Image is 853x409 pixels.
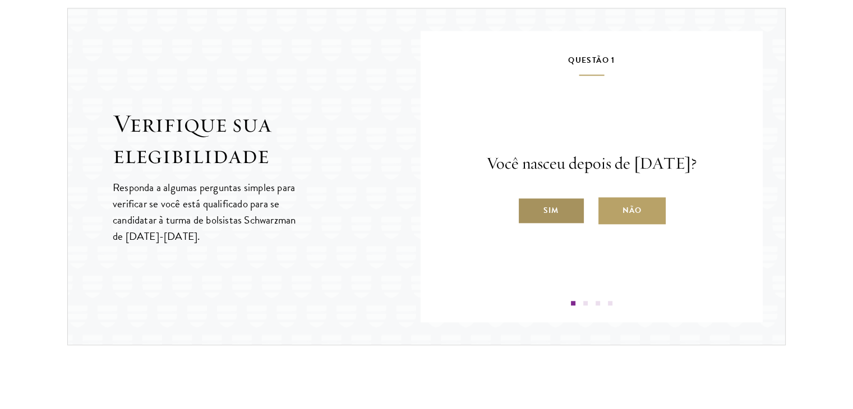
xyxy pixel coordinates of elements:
[486,152,697,174] font: Você nasceu depois de [DATE]?
[113,108,271,139] font: Verifique sua
[623,204,642,216] font: Não
[568,54,615,66] font: Questão 1
[113,179,296,244] font: Responda a algumas perguntas simples para verificar se você está qualificado para se candidatar à...
[113,139,269,170] font: elegibilidade
[543,204,559,216] font: Sim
